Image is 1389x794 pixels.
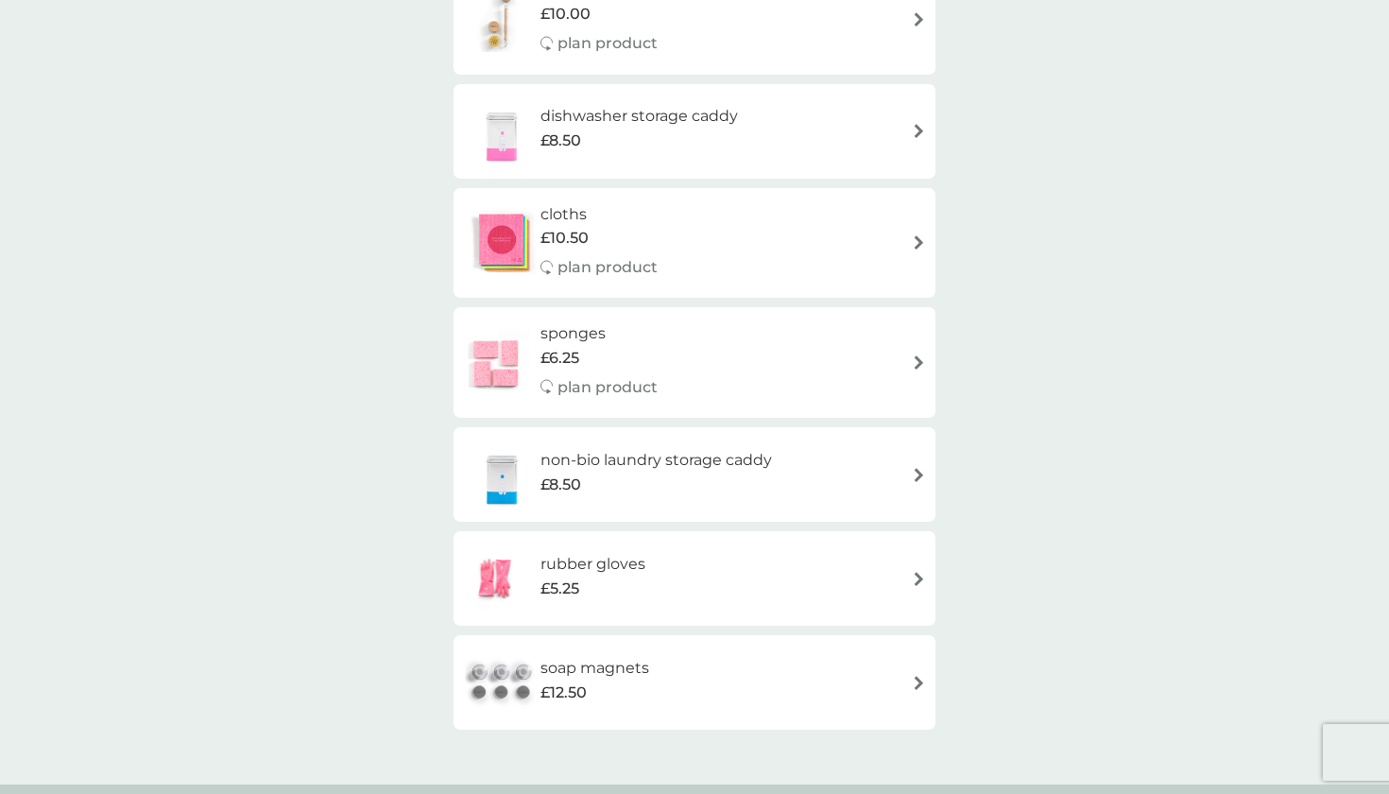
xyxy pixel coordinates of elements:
h6: non-bio laundry storage caddy [540,448,772,473]
img: arrow right [912,355,926,370]
img: arrow right [912,235,926,250]
img: rubber gloves [463,545,529,612]
p: plan product [557,31,658,56]
img: arrow right [912,124,926,138]
img: arrow right [912,468,926,482]
h6: dishwasher storage caddy [540,104,738,129]
img: cloths [463,210,540,276]
span: £8.50 [540,129,581,153]
p: plan product [557,375,658,400]
h6: sponges [540,321,658,346]
img: sponges [463,330,529,396]
span: £6.25 [540,346,579,371]
img: dishwasher storage caddy [463,98,540,164]
span: £8.50 [540,473,581,497]
img: non-bio laundry storage caddy [463,441,540,508]
img: arrow right [912,676,926,690]
h6: cloths [540,202,658,227]
h6: rubber gloves [540,552,645,577]
span: £12.50 [540,681,587,705]
span: £10.50 [540,226,589,250]
img: arrow right [912,12,926,26]
img: arrow right [912,572,926,586]
span: £10.00 [540,2,591,26]
h6: soap magnets [540,656,649,681]
p: plan product [557,255,658,280]
img: soap magnets [463,649,540,716]
span: £5.25 [540,577,579,601]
